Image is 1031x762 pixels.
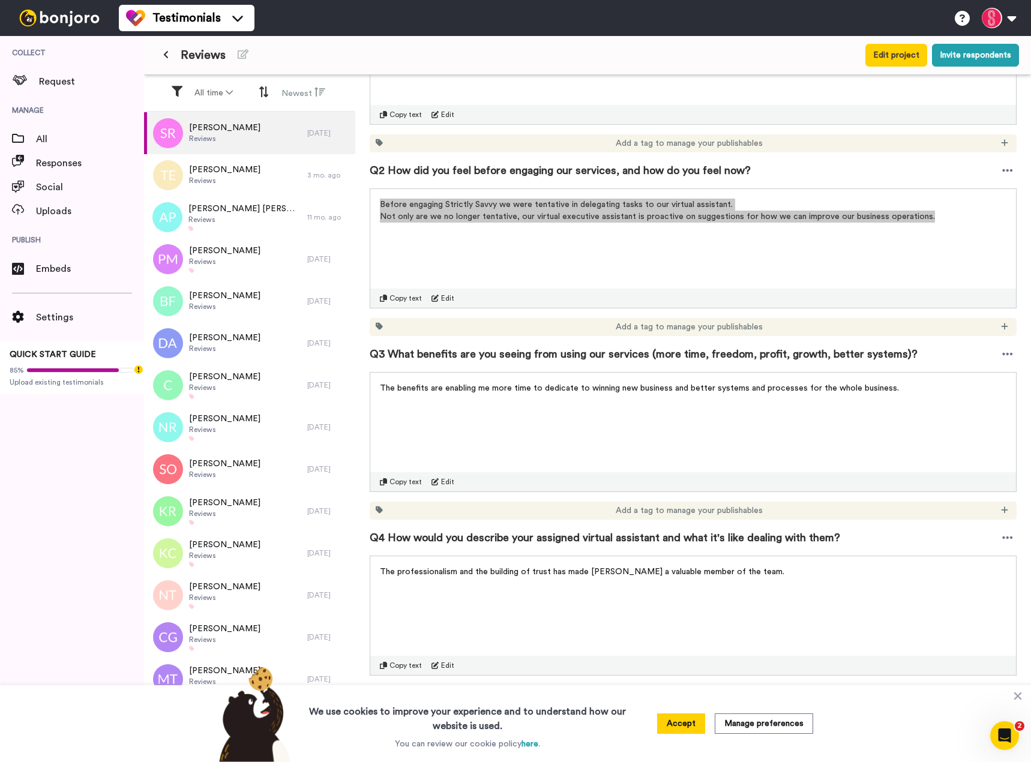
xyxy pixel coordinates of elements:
span: Add a tag to manage your publishables [616,321,763,333]
a: [PERSON_NAME]Reviews[DATE] [144,574,355,616]
span: Q2 How did you feel before engaging our services, and how do you feel now? [370,162,751,179]
span: Copy text [389,293,422,303]
div: [DATE] [307,128,349,138]
img: kr.png [153,496,183,526]
span: Reviews [189,134,260,143]
span: Q3 What benefits are you seeing from using our services (more time, freedom, profit, growth, bett... [370,346,918,362]
span: Testimonials [152,10,221,26]
span: [PERSON_NAME] [189,290,260,302]
iframe: Intercom live chat [990,721,1019,750]
a: [PERSON_NAME]Reviews[DATE] [144,364,355,406]
span: Edit [441,477,454,487]
span: Copy text [389,110,422,119]
img: da.png [153,328,183,358]
span: All [36,132,144,146]
span: [PERSON_NAME] [189,245,260,257]
span: Reviews [181,47,226,64]
div: [DATE] [307,296,349,306]
a: [PERSON_NAME]Reviews[DATE] [144,112,355,154]
div: [DATE] [307,506,349,516]
span: [PERSON_NAME] [189,623,260,635]
span: [PERSON_NAME] [189,539,260,551]
img: cg.png [153,622,183,652]
button: Manage preferences [715,713,813,734]
span: Reviews [189,551,260,560]
span: Reviews [189,593,260,602]
span: Edit [441,110,454,119]
h3: We use cookies to improve your experience and to understand how our website is used. [297,697,638,733]
img: kc.png [153,538,183,568]
span: Reviews [189,509,260,518]
span: Q4 How would you describe your assigned virtual assistant and what it's like dealing with them? [370,529,840,546]
img: pm.png [153,244,183,274]
span: [PERSON_NAME] [189,497,260,509]
img: c.png [153,370,183,400]
span: Responses [36,156,144,170]
span: Add a tag to manage your publishables [616,505,763,517]
img: bj-logo-header-white.svg [14,10,104,26]
span: Embeds [36,262,144,276]
span: 85% [10,365,24,375]
img: ap.png [152,202,182,232]
button: All time [187,82,240,104]
span: [PERSON_NAME] [189,581,260,593]
span: Reviews [189,635,260,644]
span: Reviews [189,677,260,686]
span: Reviews [189,383,260,392]
span: Upload existing testimonials [10,377,134,387]
div: [DATE] [307,338,349,348]
img: bf.png [153,286,183,316]
span: Reviews [189,302,260,311]
div: [DATE] [307,632,349,642]
div: [DATE] [307,674,349,684]
img: te.png [153,160,183,190]
span: Social [36,180,144,194]
span: Uploads [36,204,144,218]
span: [PERSON_NAME] [189,122,260,134]
span: 2 [1015,721,1024,731]
span: Not only are we no longer tentative, our virtual executive assistant is proactive on suggestions ... [380,212,935,221]
span: [PERSON_NAME] [189,371,260,383]
a: [PERSON_NAME]Reviews[DATE] [144,280,355,322]
span: Request [39,74,144,89]
span: The benefits are enabling me more time to dedicate to winning new business and better systems and... [380,384,899,392]
a: [PERSON_NAME]Reviews[DATE] [144,532,355,574]
span: Add a tag to manage your publishables [616,137,763,149]
span: Before engaging Strictly Savvy we were tentative in delegating tasks to our virtual assistant. [380,200,733,209]
a: [PERSON_NAME]Reviews[DATE] [144,616,355,658]
button: Accept [657,713,705,734]
img: so.png [153,454,183,484]
span: Edit [441,293,454,303]
button: Newest [274,82,332,104]
span: Reviews [189,425,260,434]
span: Copy text [389,661,422,670]
span: [PERSON_NAME] [189,665,260,677]
span: Reviews [189,470,260,479]
span: QUICK START GUIDE [10,350,96,359]
button: Edit project [865,44,927,67]
img: bear-with-cookie.png [208,666,297,762]
div: [DATE] [307,422,349,432]
img: sr.png [153,118,183,148]
a: [PERSON_NAME]Reviews[DATE] [144,238,355,280]
a: [PERSON_NAME] [PERSON_NAME]Reviews11 mo. ago [144,196,355,238]
div: [DATE] [307,590,349,600]
span: [PERSON_NAME] [189,458,260,470]
div: Tooltip anchor [133,364,144,375]
a: [PERSON_NAME]Reviews[DATE] [144,322,355,364]
img: tm-color.svg [126,8,145,28]
a: here [522,740,538,748]
a: [PERSON_NAME]Reviews3 mo. ago [144,154,355,196]
div: 11 mo. ago [307,212,349,222]
span: Settings [36,310,144,325]
span: Copy text [389,477,422,487]
div: [DATE] [307,548,349,558]
span: Reviews [189,344,260,353]
a: [PERSON_NAME]Reviews[DATE] [144,448,355,490]
span: Reviews [189,176,260,185]
span: [PERSON_NAME] [189,413,260,425]
span: [PERSON_NAME] [189,164,260,176]
img: nr.png [153,412,183,442]
div: [DATE] [307,380,349,390]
